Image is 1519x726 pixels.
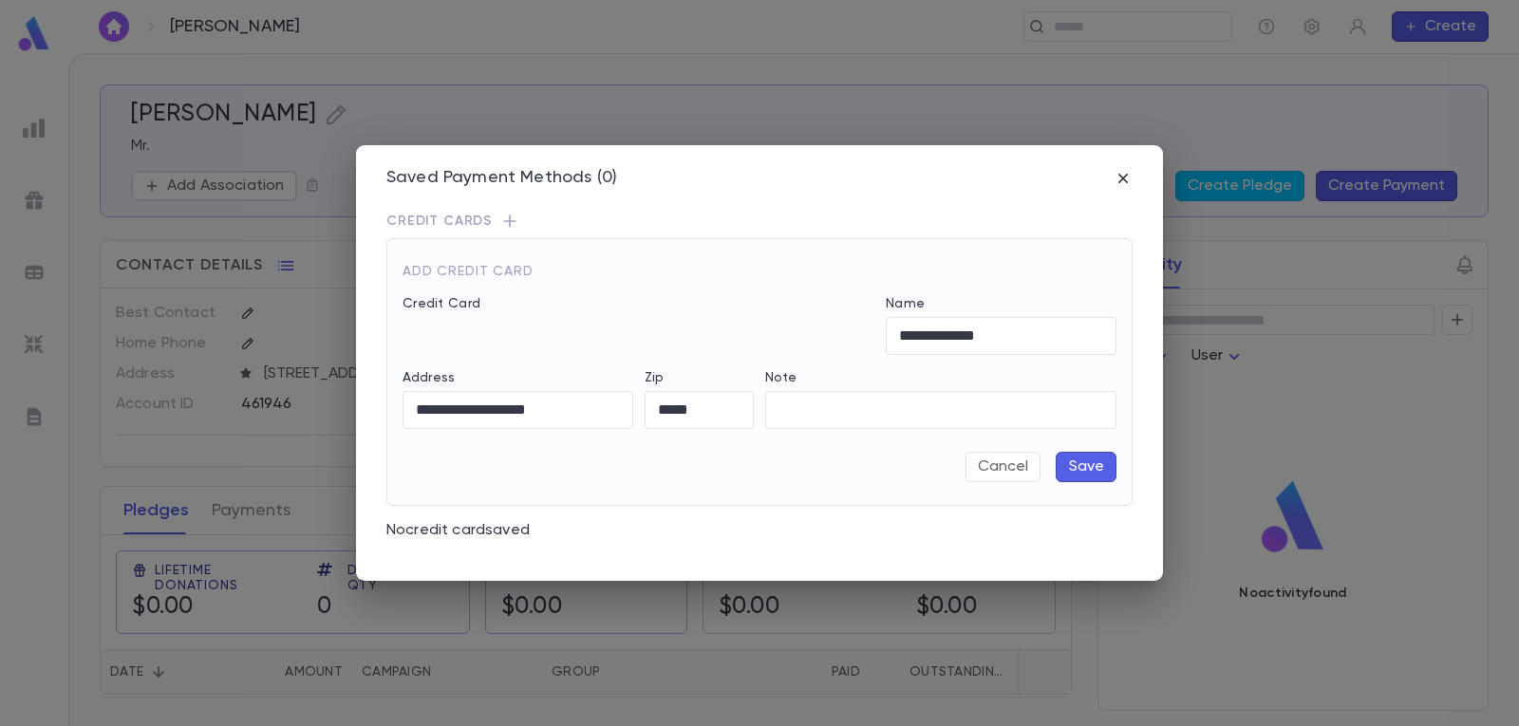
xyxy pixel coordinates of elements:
p: Credit Card [403,296,874,311]
span: Add Credit Card [403,265,534,278]
span: Credit Cards [386,214,493,229]
p: No credit card saved [386,521,1133,540]
label: Zip [645,370,664,385]
label: Name [886,296,925,311]
div: Saved Payment Methods (0) [386,168,617,189]
button: Save [1056,452,1116,482]
label: Address [403,370,455,385]
button: Cancel [966,452,1041,482]
label: Note [765,370,797,385]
